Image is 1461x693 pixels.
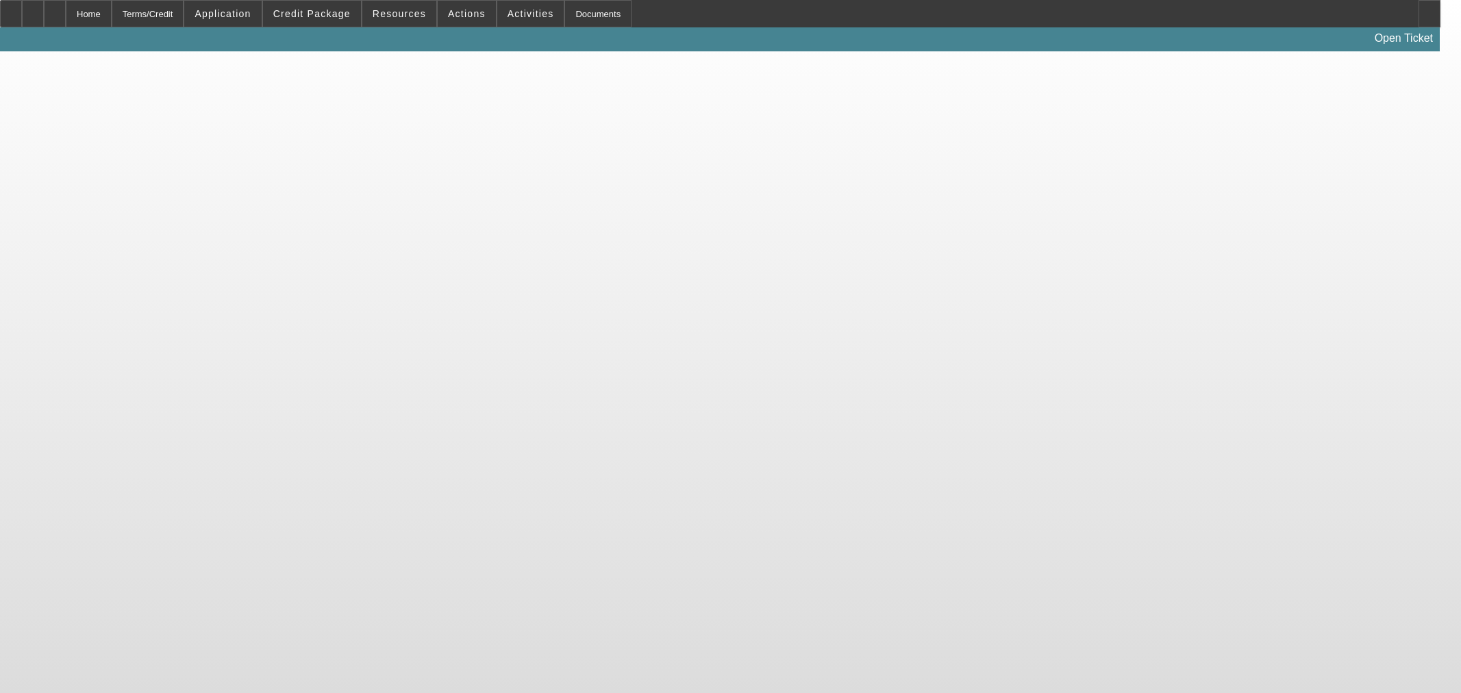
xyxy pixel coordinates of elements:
span: Resources [373,8,426,19]
button: Actions [438,1,496,27]
button: Application [184,1,261,27]
button: Resources [362,1,436,27]
a: Open Ticket [1369,27,1438,50]
span: Credit Package [273,8,351,19]
span: Activities [508,8,554,19]
button: Credit Package [263,1,361,27]
button: Activities [497,1,564,27]
span: Application [195,8,251,19]
span: Actions [448,8,486,19]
